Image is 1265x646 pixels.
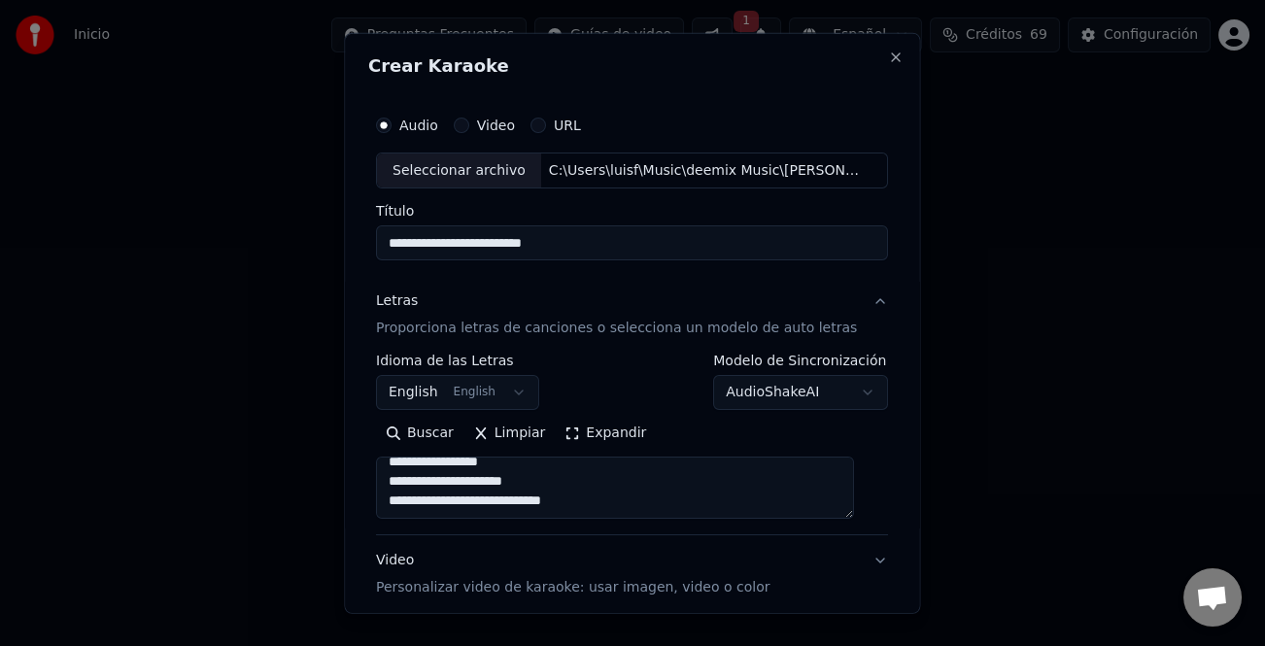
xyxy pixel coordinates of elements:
[556,418,657,449] button: Expandir
[376,354,539,367] label: Idioma de las Letras
[477,118,515,131] label: Video
[376,578,769,597] p: Personalizar video de karaoke: usar imagen, video o color
[463,418,555,449] button: Limpiar
[376,418,463,449] button: Buscar
[376,551,769,597] div: Video
[554,118,581,131] label: URL
[376,535,888,613] button: VideoPersonalizar video de karaoke: usar imagen, video o color
[541,160,872,180] div: C:\Users\luisf\Music\deemix Music\[PERSON_NAME] - A poco no.mp3
[368,56,896,74] h2: Crear Karaoke
[377,153,541,187] div: Seleccionar archivo
[376,291,418,311] div: Letras
[714,354,889,367] label: Modelo de Sincronización
[376,319,857,338] p: Proporciona letras de canciones o selecciona un modelo de auto letras
[376,204,888,218] label: Título
[399,118,438,131] label: Audio
[376,354,888,534] div: LetrasProporciona letras de canciones o selecciona un modelo de auto letras
[376,276,888,354] button: LetrasProporciona letras de canciones o selecciona un modelo de auto letras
